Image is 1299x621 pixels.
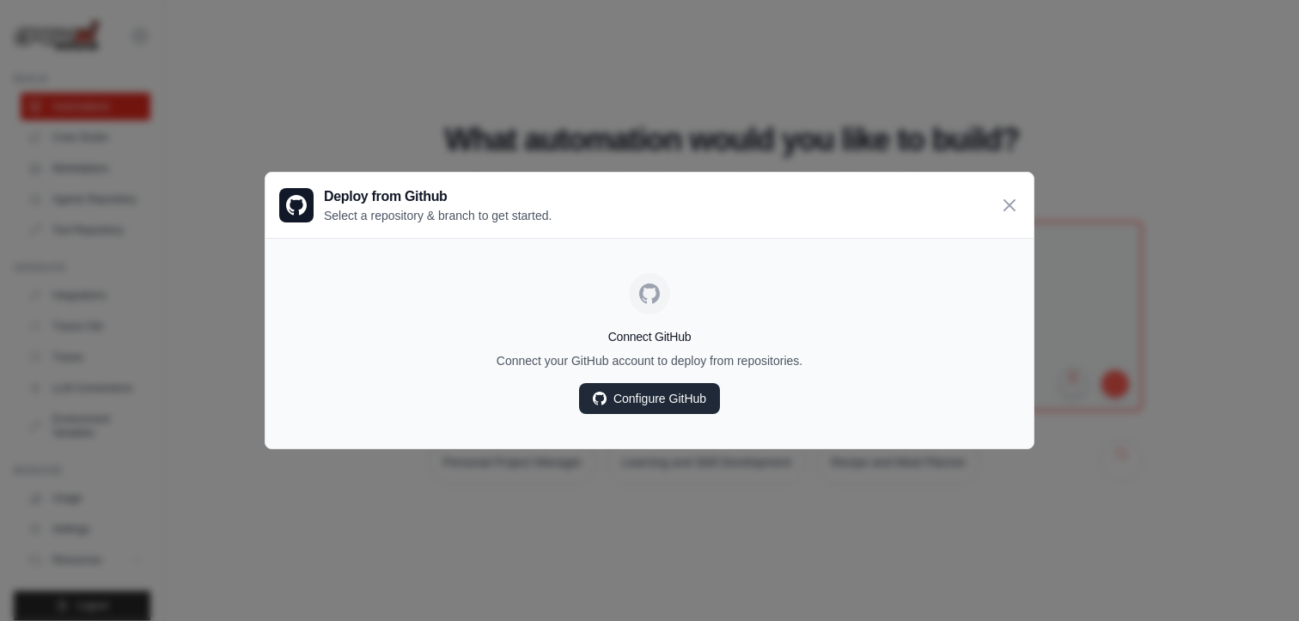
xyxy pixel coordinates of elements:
p: Connect your GitHub account to deploy from repositories. [279,352,1020,369]
iframe: Chat Widget [1213,539,1299,621]
h4: Connect GitHub [279,328,1020,345]
h3: Deploy from Github [324,186,552,207]
p: Select a repository & branch to get started. [324,207,552,224]
a: Configure GitHub [579,383,720,414]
